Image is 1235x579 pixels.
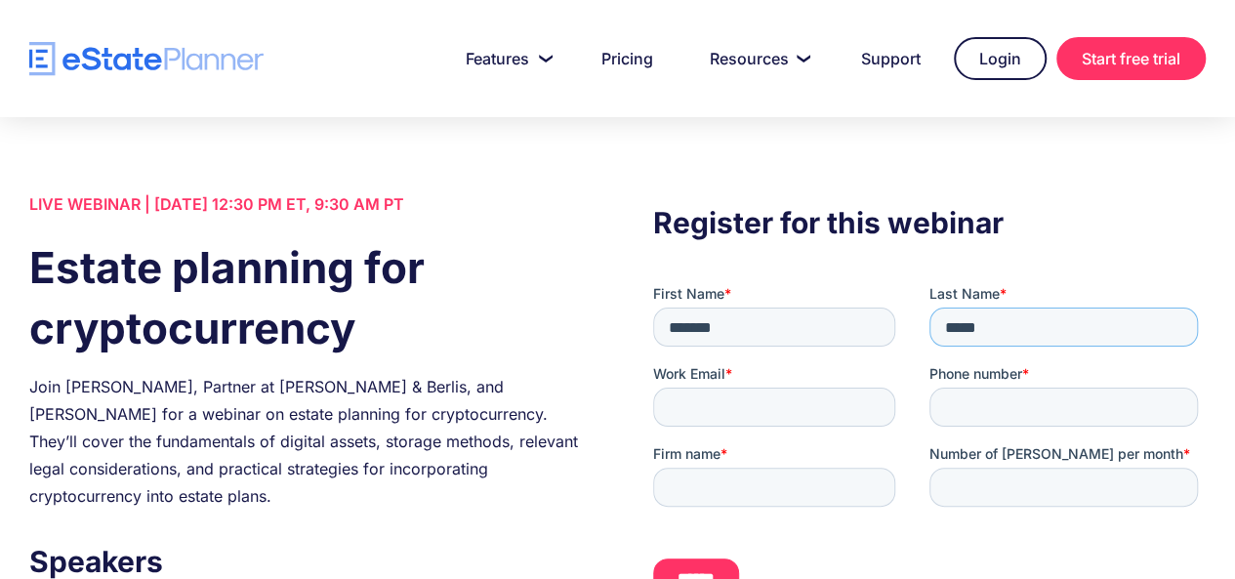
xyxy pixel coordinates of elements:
a: Support [838,39,944,78]
h3: Register for this webinar [653,200,1206,245]
a: Features [442,39,568,78]
h1: Estate planning for cryptocurrency [29,237,582,358]
a: Pricing [578,39,677,78]
a: Login [954,37,1047,80]
a: Start free trial [1056,37,1206,80]
div: Join [PERSON_NAME], Partner at [PERSON_NAME] & Berlis, and [PERSON_NAME] for a webinar on estate ... [29,373,582,510]
a: home [29,42,264,76]
div: LIVE WEBINAR | [DATE] 12:30 PM ET, 9:30 AM PT [29,190,582,218]
a: Resources [686,39,828,78]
